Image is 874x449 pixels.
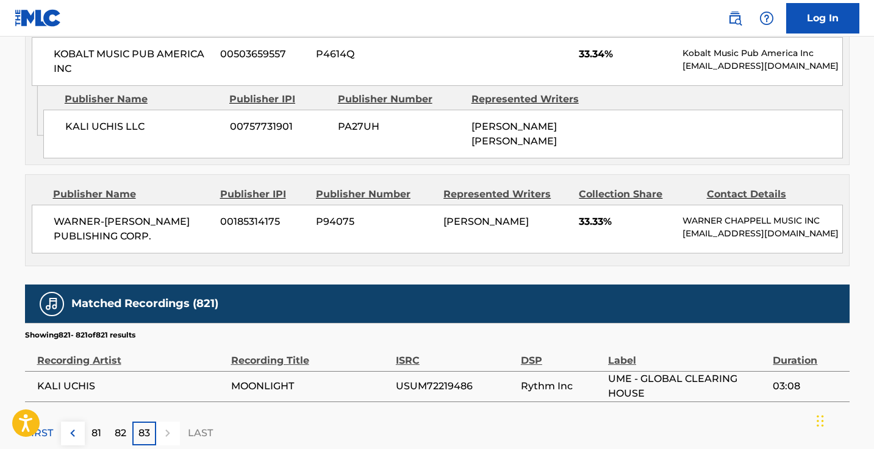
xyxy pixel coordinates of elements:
[37,341,225,368] div: Recording Artist
[220,187,307,202] div: Publisher IPI
[579,214,673,229] span: 33.33%
[220,47,307,62] span: 00503659557
[53,187,211,202] div: Publisher Name
[608,372,767,401] span: UME - GLOBAL CLEARING HOUSE
[728,11,742,26] img: search
[443,187,570,202] div: Represented Writers
[682,60,842,72] p: [EMAIL_ADDRESS][DOMAIN_NAME]
[316,214,434,229] span: P94075
[338,92,462,107] div: Publisher Number
[54,47,212,76] span: KOBALT MUSIC PUB AMERICA INC
[220,214,307,229] span: 00185314175
[773,341,843,368] div: Duration
[231,341,390,368] div: Recording Title
[471,92,596,107] div: Represented Writers
[786,3,859,34] a: Log In
[521,341,602,368] div: DSP
[45,297,59,311] img: Matched Recordings
[396,379,515,394] span: USUM72219486
[229,92,329,107] div: Publisher IPI
[773,379,843,394] span: 03:08
[682,227,842,240] p: [EMAIL_ADDRESS][DOMAIN_NAME]
[471,121,557,147] span: [PERSON_NAME] [PERSON_NAME]
[25,330,135,341] p: Showing 821 - 821 of 821 results
[754,6,779,30] div: Help
[723,6,747,30] a: Public Search
[579,187,697,202] div: Collection Share
[37,379,225,394] span: KALI UCHIS
[138,426,150,440] p: 83
[54,214,212,244] span: WARNER-[PERSON_NAME] PUBLISHING CORP.
[682,214,842,227] p: WARNER CHAPPELL MUSIC INC
[813,391,874,449] iframe: Chat Widget
[759,11,774,26] img: help
[91,426,101,440] p: 81
[230,119,329,134] span: 00757731901
[817,403,824,439] div: Drag
[316,187,434,202] div: Publisher Number
[231,379,390,394] span: MOONLIGHT
[65,92,220,107] div: Publisher Name
[707,187,825,202] div: Contact Details
[682,47,842,60] p: Kobalt Music Pub America Inc
[15,9,62,27] img: MLC Logo
[65,426,80,440] img: left
[579,47,673,62] span: 33.34%
[396,341,515,368] div: ISRC
[25,426,53,440] p: FIRST
[338,119,462,134] span: PA27UH
[316,47,434,62] span: P4614Q
[521,379,602,394] span: Rythm Inc
[608,341,767,368] div: Label
[188,426,213,440] p: LAST
[115,426,126,440] p: 82
[65,119,221,134] span: KALI UCHIS LLC
[71,297,218,311] h5: Matched Recordings (821)
[443,216,529,227] span: [PERSON_NAME]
